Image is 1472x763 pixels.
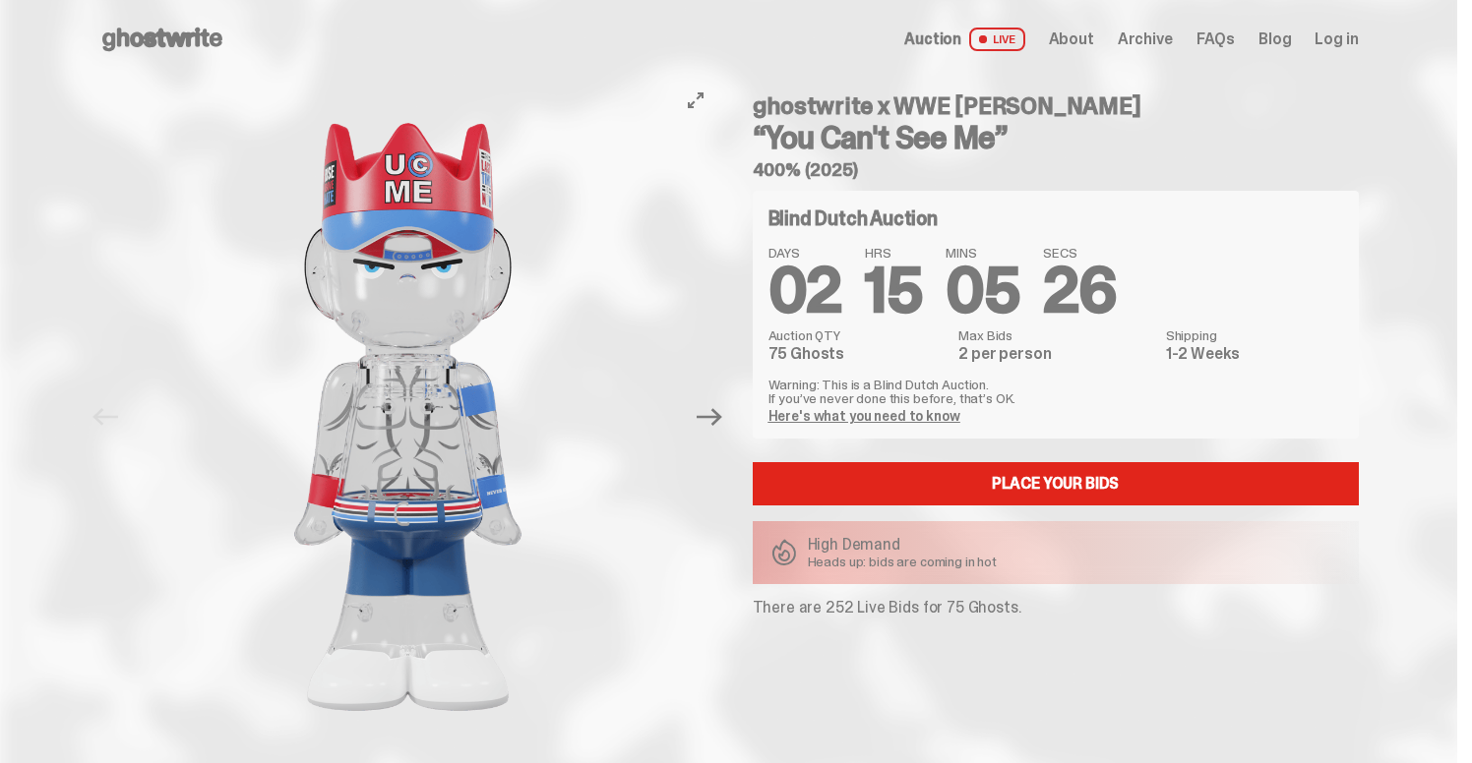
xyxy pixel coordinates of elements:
[138,79,679,755] img: John_Cena_Hero_1.png
[753,161,1359,179] h5: 400% (2025)
[768,208,938,228] h4: Blind Dutch Auction
[768,346,948,362] dd: 75 Ghosts
[1166,328,1343,342] dt: Shipping
[946,250,1019,331] span: 05
[865,250,922,331] span: 15
[1043,246,1117,260] span: SECS
[1258,31,1291,47] a: Blog
[958,328,1153,342] dt: Max Bids
[1049,31,1094,47] a: About
[1166,346,1343,362] dd: 1-2 Weeks
[808,537,998,553] p: High Demand
[689,395,732,439] button: Next
[865,246,922,260] span: HRS
[768,328,948,342] dt: Auction QTY
[753,462,1359,505] a: Place your Bids
[768,378,1343,405] p: Warning: This is a Blind Dutch Auction. If you’ve never done this before, that’s OK.
[1118,31,1173,47] a: Archive
[768,246,842,260] span: DAYS
[1043,250,1117,331] span: 26
[958,346,1153,362] dd: 2 per person
[753,600,1359,616] p: There are 252 Live Bids for 75 Ghosts.
[768,250,842,331] span: 02
[753,94,1359,118] h4: ghostwrite x WWE [PERSON_NAME]
[1196,31,1235,47] a: FAQs
[768,407,960,425] a: Here's what you need to know
[684,88,707,112] button: View full-screen
[904,28,1024,51] a: Auction LIVE
[808,555,998,568] p: Heads up: bids are coming in hot
[753,122,1359,153] h3: “You Can't See Me”
[969,28,1025,51] span: LIVE
[904,31,961,47] span: Auction
[946,246,1019,260] span: MINS
[1315,31,1358,47] a: Log in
